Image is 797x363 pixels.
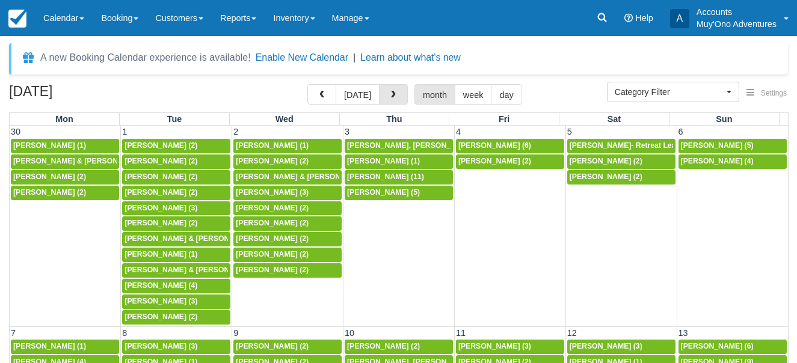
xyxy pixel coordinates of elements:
[233,216,342,231] a: [PERSON_NAME] (2)
[236,234,309,243] span: [PERSON_NAME] (2)
[125,204,197,212] span: [PERSON_NAME] (3)
[615,86,724,98] span: Category Filter
[697,18,777,30] p: Muy'Ono Adventures
[122,216,230,231] a: [PERSON_NAME] (2)
[233,248,342,262] a: [PERSON_NAME] (2)
[122,263,230,278] a: [PERSON_NAME] & [PERSON_NAME] (2)
[125,313,197,321] span: [PERSON_NAME] (2)
[635,13,653,23] span: Help
[236,342,309,350] span: [PERSON_NAME] (2)
[233,263,342,278] a: [PERSON_NAME] (2)
[455,84,492,105] button: week
[345,154,453,169] a: [PERSON_NAME] (1)
[11,154,119,169] a: [PERSON_NAME] & [PERSON_NAME] (2)
[458,342,531,350] span: [PERSON_NAME] (3)
[11,170,119,185] a: [PERSON_NAME] (2)
[670,9,689,28] div: A
[13,157,157,165] span: [PERSON_NAME] & [PERSON_NAME] (2)
[347,141,617,150] span: [PERSON_NAME], [PERSON_NAME], [PERSON_NAME], [PERSON_NAME] (4)
[353,52,355,63] span: |
[256,52,348,64] button: Enable New Calendar
[236,188,309,197] span: [PERSON_NAME] (3)
[233,232,342,246] a: [PERSON_NAME] (2)
[491,84,522,105] button: day
[167,114,182,124] span: Tue
[10,127,22,136] span: 30
[347,188,420,197] span: [PERSON_NAME] (5)
[236,219,309,227] span: [PERSON_NAME] (2)
[122,340,230,354] a: [PERSON_NAME] (3)
[499,114,509,124] span: Fri
[345,340,453,354] a: [PERSON_NAME] (2)
[677,127,685,136] span: 6
[122,248,230,262] a: [PERSON_NAME] (1)
[343,328,355,338] span: 10
[122,186,230,200] a: [PERSON_NAME] (2)
[567,340,675,354] a: [PERSON_NAME] (3)
[13,342,86,350] span: [PERSON_NAME] (1)
[13,172,86,181] span: [PERSON_NAME] (2)
[232,328,239,338] span: 9
[455,127,462,136] span: 4
[570,342,642,350] span: [PERSON_NAME] (3)
[716,114,732,124] span: Sun
[236,250,309,258] span: [PERSON_NAME] (2)
[9,84,161,106] h2: [DATE]
[236,266,309,274] span: [PERSON_NAME] (2)
[336,84,380,105] button: [DATE]
[343,127,351,136] span: 3
[233,170,342,185] a: [PERSON_NAME] & [PERSON_NAME] (2)
[567,139,675,153] a: [PERSON_NAME]- Retreat Leader (7)
[456,340,564,354] a: [PERSON_NAME] (3)
[236,157,309,165] span: [PERSON_NAME] (2)
[456,154,564,169] a: [PERSON_NAME] (2)
[566,127,573,136] span: 5
[347,172,424,181] span: [PERSON_NAME] (11)
[570,141,698,150] span: [PERSON_NAME]- Retreat Leader (7)
[125,342,197,350] span: [PERSON_NAME] (3)
[566,328,578,338] span: 12
[233,186,342,200] a: [PERSON_NAME] (3)
[347,157,420,165] span: [PERSON_NAME] (1)
[125,234,268,243] span: [PERSON_NAME] & [PERSON_NAME] (2)
[125,172,197,181] span: [PERSON_NAME] (2)
[122,154,230,169] a: [PERSON_NAME] (2)
[232,127,239,136] span: 2
[567,170,675,185] a: [PERSON_NAME] (2)
[679,340,787,354] a: [PERSON_NAME] (6)
[122,294,230,309] a: [PERSON_NAME] (3)
[122,170,230,185] a: [PERSON_NAME] (2)
[345,186,453,200] a: [PERSON_NAME] (5)
[386,114,402,124] span: Thu
[233,139,342,153] a: [PERSON_NAME] (1)
[11,139,119,153] a: [PERSON_NAME] (1)
[679,139,787,153] a: [PERSON_NAME] (5)
[608,114,621,124] span: Sat
[11,186,119,200] a: [PERSON_NAME] (2)
[275,114,294,124] span: Wed
[125,219,197,227] span: [PERSON_NAME] (2)
[624,14,633,22] i: Help
[125,250,197,258] span: [PERSON_NAME] (1)
[345,170,453,185] a: [PERSON_NAME] (11)
[121,328,128,338] span: 8
[125,188,197,197] span: [PERSON_NAME] (2)
[8,10,26,28] img: checkfront-main-nav-mini-logo.png
[125,141,197,150] span: [PERSON_NAME] (2)
[739,85,794,102] button: Settings
[40,50,251,65] div: A new Booking Calendar experience is available!
[456,139,564,153] a: [PERSON_NAME] (6)
[345,139,453,153] a: [PERSON_NAME], [PERSON_NAME], [PERSON_NAME], [PERSON_NAME] (4)
[236,172,380,181] span: [PERSON_NAME] & [PERSON_NAME] (2)
[347,342,420,350] span: [PERSON_NAME] (2)
[122,310,230,325] a: [PERSON_NAME] (2)
[761,89,787,97] span: Settings
[607,82,739,102] button: Category Filter
[233,201,342,216] a: [PERSON_NAME] (2)
[681,141,754,150] span: [PERSON_NAME] (5)
[679,154,787,169] a: [PERSON_NAME] (4)
[233,154,342,169] a: [PERSON_NAME] (2)
[697,6,777,18] p: Accounts
[122,232,230,246] a: [PERSON_NAME] & [PERSON_NAME] (2)
[233,340,342,354] a: [PERSON_NAME] (2)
